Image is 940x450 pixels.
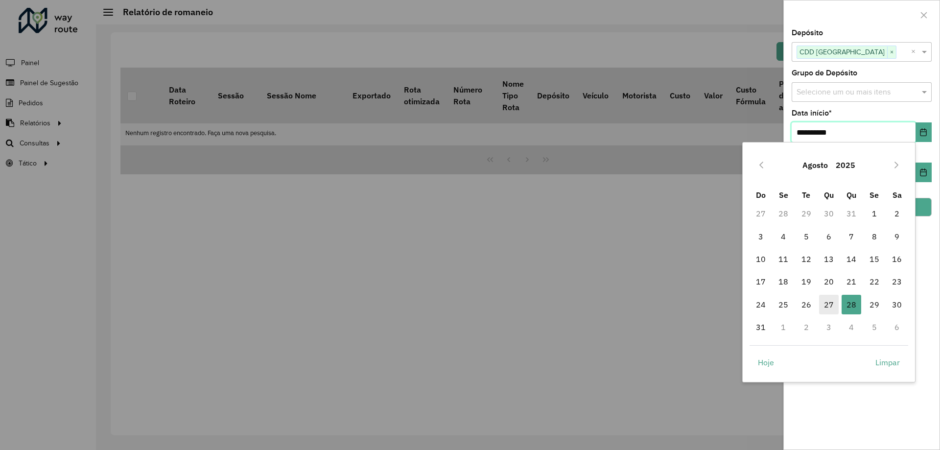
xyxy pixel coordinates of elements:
[818,293,840,316] td: 27
[750,316,772,338] td: 31
[840,202,863,225] td: 31
[772,248,795,270] td: 11
[865,227,884,246] span: 8
[887,204,907,223] span: 2
[846,190,856,200] span: Qu
[916,122,932,142] button: Choose Date
[750,248,772,270] td: 10
[863,202,886,225] td: 1
[818,225,840,248] td: 6
[840,293,863,316] td: 28
[795,202,817,225] td: 29
[797,272,816,291] span: 19
[863,316,886,338] td: 5
[887,47,896,58] span: ×
[840,248,863,270] td: 14
[842,227,861,246] span: 7
[819,295,839,314] span: 27
[893,190,902,200] span: Sa
[886,202,908,225] td: 2
[772,270,795,293] td: 18
[795,248,817,270] td: 12
[887,295,907,314] span: 30
[819,227,839,246] span: 6
[792,27,823,39] label: Depósito
[886,225,908,248] td: 9
[889,157,904,173] button: Next Month
[799,153,832,177] button: Choose Month
[795,270,817,293] td: 19
[750,270,772,293] td: 17
[842,272,861,291] span: 21
[886,316,908,338] td: 6
[818,202,840,225] td: 30
[774,295,793,314] span: 25
[840,270,863,293] td: 21
[818,270,840,293] td: 20
[819,249,839,269] span: 13
[887,249,907,269] span: 16
[750,225,772,248] td: 3
[863,225,886,248] td: 8
[865,249,884,269] span: 15
[842,249,861,269] span: 14
[751,227,771,246] span: 3
[792,67,857,79] label: Grupo de Depósito
[774,249,793,269] span: 11
[792,107,832,119] label: Data início
[779,190,788,200] span: Se
[886,293,908,316] td: 30
[751,272,771,291] span: 17
[865,204,884,223] span: 1
[824,190,834,200] span: Qu
[911,46,919,58] span: Clear all
[869,190,879,200] span: Se
[832,153,859,177] button: Choose Year
[795,293,817,316] td: 26
[751,295,771,314] span: 24
[751,317,771,337] span: 31
[797,227,816,246] span: 5
[840,225,863,248] td: 7
[750,202,772,225] td: 27
[797,46,887,58] span: CDD [GEOGRAPHIC_DATA]
[818,316,840,338] td: 3
[772,316,795,338] td: 1
[819,272,839,291] span: 20
[751,249,771,269] span: 10
[863,248,886,270] td: 15
[795,225,817,248] td: 5
[774,227,793,246] span: 4
[887,227,907,246] span: 9
[886,270,908,293] td: 23
[795,316,817,338] td: 2
[758,356,774,368] span: Hoje
[865,272,884,291] span: 22
[774,272,793,291] span: 18
[818,248,840,270] td: 13
[865,295,884,314] span: 29
[772,202,795,225] td: 28
[875,356,900,368] span: Limpar
[772,293,795,316] td: 25
[802,190,810,200] span: Te
[886,248,908,270] td: 16
[797,249,816,269] span: 12
[842,295,861,314] span: 28
[863,270,886,293] td: 22
[750,353,782,372] button: Hoje
[756,190,766,200] span: Do
[916,163,932,182] button: Choose Date
[867,353,908,372] button: Limpar
[840,316,863,338] td: 4
[887,272,907,291] span: 23
[742,142,916,382] div: Choose Date
[863,293,886,316] td: 29
[772,225,795,248] td: 4
[750,293,772,316] td: 24
[797,295,816,314] span: 26
[753,157,769,173] button: Previous Month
